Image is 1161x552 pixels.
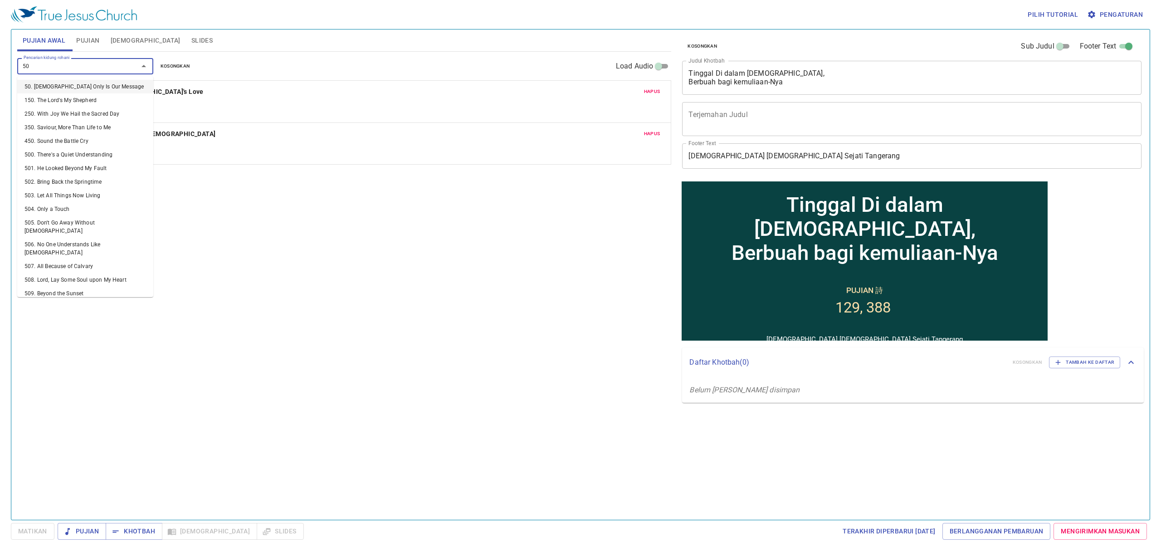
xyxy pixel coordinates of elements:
[65,526,99,537] span: Pujian
[689,386,800,394] i: Belum [PERSON_NAME] disimpan
[17,107,153,121] li: 250. With Joy We Hail the Sacred Day
[137,60,150,73] button: Close
[1049,357,1120,368] button: Tambah ke Daftar
[161,62,190,70] span: Kosongkan
[106,523,162,540] button: Khotbah
[1085,6,1146,23] button: Pengaturan
[17,238,153,259] li: 506. No One Understands Like [DEMOGRAPHIC_DATA]
[1061,526,1140,537] span: Mengirimkan Masukan
[616,61,654,72] span: Load Audio
[1089,9,1143,20] span: Pengaturan
[17,80,153,93] li: 50. [DEMOGRAPHIC_DATA] Only Is Our Message
[76,35,99,46] span: Pujian
[688,69,1135,86] textarea: Tinggal Di dalam [DEMOGRAPHIC_DATA], Berbuah bagi kemuliaan-Nya
[644,88,660,96] span: Hapus
[17,161,153,175] li: 501. He Looked Beyond My Fault
[23,35,65,46] span: Pujian Awal
[17,259,153,273] li: 507. All Because of Calvary
[1024,6,1082,23] button: Pilih tutorial
[1080,41,1117,52] span: Footer Text
[111,35,180,46] span: [DEMOGRAPHIC_DATA]
[678,178,1051,344] iframe: from-child
[17,175,153,189] li: 502. Bring Back the Springtime
[942,523,1051,540] a: Berlangganan Pembaruan
[17,134,153,148] li: 450. Sound the Battle Cry
[644,130,660,138] span: Hapus
[682,41,722,52] button: Kosongkan
[682,347,1144,377] div: Daftar Khotbah(0)KosongkanTambah ke Daftar
[1028,9,1078,20] span: Pilih tutorial
[688,42,717,50] span: Kosongkan
[639,86,666,97] button: Hapus
[950,526,1044,537] span: Berlangganan Pembaruan
[17,273,153,287] li: 508. Lord, Lay Some Soul upon My Heart
[17,148,153,161] li: 500. There's a Quiet Understanding
[17,202,153,216] li: 504. Only a Touch
[191,35,213,46] span: Slides
[11,6,137,23] img: True Jesus Church
[113,526,155,537] span: Khotbah
[1054,523,1147,540] a: Mengirimkan Masukan
[639,128,666,139] button: Hapus
[17,93,153,107] li: 150. The Lord's My Shepherd
[17,121,153,134] li: 350. Saviour, More Than Life to Me
[155,61,195,72] button: Kosongkan
[843,526,935,537] span: Terakhir Diperbarui [DATE]
[839,523,939,540] a: Terakhir Diperbarui [DATE]
[17,189,153,202] li: 503. Let All Things Now Living
[1055,358,1114,366] span: Tambah ke Daftar
[17,216,153,238] li: 505. Don't Go Away Without [DEMOGRAPHIC_DATA]
[689,357,1005,368] p: Daftar Khotbah ( 0 )
[17,287,153,300] li: 509. Beyond the Sunset
[1021,41,1054,52] span: Sub Judul
[58,523,106,540] button: Pujian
